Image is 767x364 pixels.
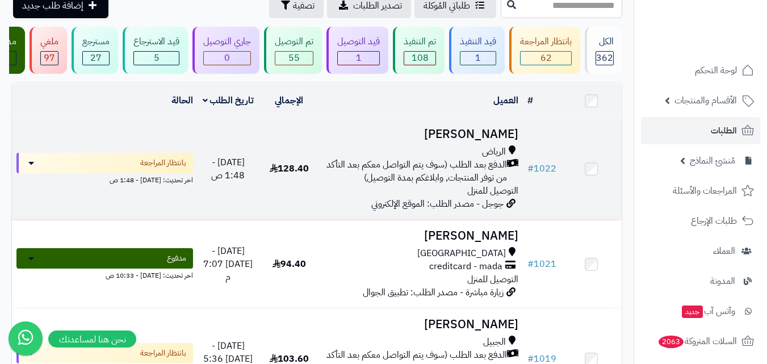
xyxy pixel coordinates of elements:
[467,273,518,286] span: التوصيل للمنزل
[641,177,760,204] a: المراجعات والأسئلة
[171,94,193,107] a: الحالة
[275,35,313,48] div: تم التوصيل
[270,162,309,175] span: 128.40
[483,336,506,349] span: الجبيل
[404,52,435,65] div: 108
[27,27,69,74] a: ملغي 97
[140,348,186,359] span: بانتظار المراجعة
[596,51,613,65] span: 362
[356,51,362,65] span: 1
[324,229,518,242] h3: [PERSON_NAME]
[82,35,110,48] div: مسترجع
[527,94,533,107] a: #
[682,306,703,318] span: جديد
[447,27,507,74] a: قيد التنفيذ 1
[710,273,735,289] span: المدونة
[338,52,379,65] div: 1
[203,35,251,48] div: جاري التوصيل
[641,298,760,325] a: وآتس آبجديد
[527,162,556,175] a: #1022
[475,51,481,65] span: 1
[337,35,380,48] div: قيد التوصيل
[404,35,436,48] div: تم التنفيذ
[133,35,179,48] div: قيد الاسترجاع
[40,35,58,48] div: ملغي
[324,318,518,331] h3: [PERSON_NAME]
[154,51,160,65] span: 5
[412,51,429,65] span: 108
[69,27,120,74] a: مسترجع 27
[417,247,506,260] span: [GEOGRAPHIC_DATA]
[460,52,496,65] div: 1
[324,158,507,185] span: الدفع بعد الطلب (سوف يتم التواصل معكم بعد التأكد من توفر المنتجات, وابلاغكم بمدة التوصيل)
[324,128,518,141] h3: [PERSON_NAME]
[521,52,571,65] div: 62
[673,183,737,199] span: المراجعات والأسئلة
[657,333,737,349] span: السلات المتروكة
[324,27,391,74] a: قيد التوصيل 1
[540,51,552,65] span: 62
[641,117,760,144] a: الطلبات
[140,157,186,169] span: بانتظار المراجعة
[190,27,262,74] a: جاري التوصيل 0
[460,35,496,48] div: قيد التنفيذ
[16,173,193,185] div: اخر تحديث: [DATE] - 1:48 ص
[596,35,614,48] div: الكل
[493,94,518,107] a: العميل
[204,52,250,65] div: 0
[203,94,254,107] a: تاريخ الطلب
[371,197,504,211] span: جوجل - مصدر الطلب: الموقع الإلكتروني
[527,257,534,271] span: #
[507,27,582,74] a: بانتظار المراجعة 62
[134,52,179,65] div: 5
[203,244,253,284] span: [DATE] - [DATE] 7:07 م
[363,286,504,299] span: زيارة مباشرة - مصدر الطلب: تطبيق الجوال
[711,123,737,139] span: الطلبات
[275,52,313,65] div: 55
[690,153,735,169] span: مُنشئ النماذج
[288,51,300,65] span: 55
[681,303,735,319] span: وآتس آب
[429,260,502,273] span: creditcard - mada
[83,52,109,65] div: 27
[641,267,760,295] a: المدونة
[582,27,625,74] a: الكل362
[41,52,58,65] div: 97
[713,243,735,259] span: العملاء
[641,237,760,265] a: العملاء
[482,145,506,158] span: الرياض
[527,257,556,271] a: #1021
[262,27,324,74] a: تم التوصيل 55
[691,213,737,229] span: طلبات الإرجاع
[90,51,102,65] span: 27
[641,328,760,355] a: السلات المتروكة2063
[44,51,55,65] span: 97
[641,207,760,235] a: طلبات الإرجاع
[467,184,518,198] span: التوصيل للمنزل
[167,253,186,264] span: مدفوع
[527,162,534,175] span: #
[520,35,572,48] div: بانتظار المراجعة
[273,257,306,271] span: 94.40
[674,93,737,108] span: الأقسام والمنتجات
[16,269,193,281] div: اخر تحديث: [DATE] - 10:33 ص
[120,27,190,74] a: قيد الاسترجاع 5
[211,156,245,182] span: [DATE] - 1:48 ص
[659,336,684,348] span: 2063
[275,94,303,107] a: الإجمالي
[391,27,447,74] a: تم التنفيذ 108
[224,51,230,65] span: 0
[695,62,737,78] span: لوحة التحكم
[641,57,760,84] a: لوحة التحكم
